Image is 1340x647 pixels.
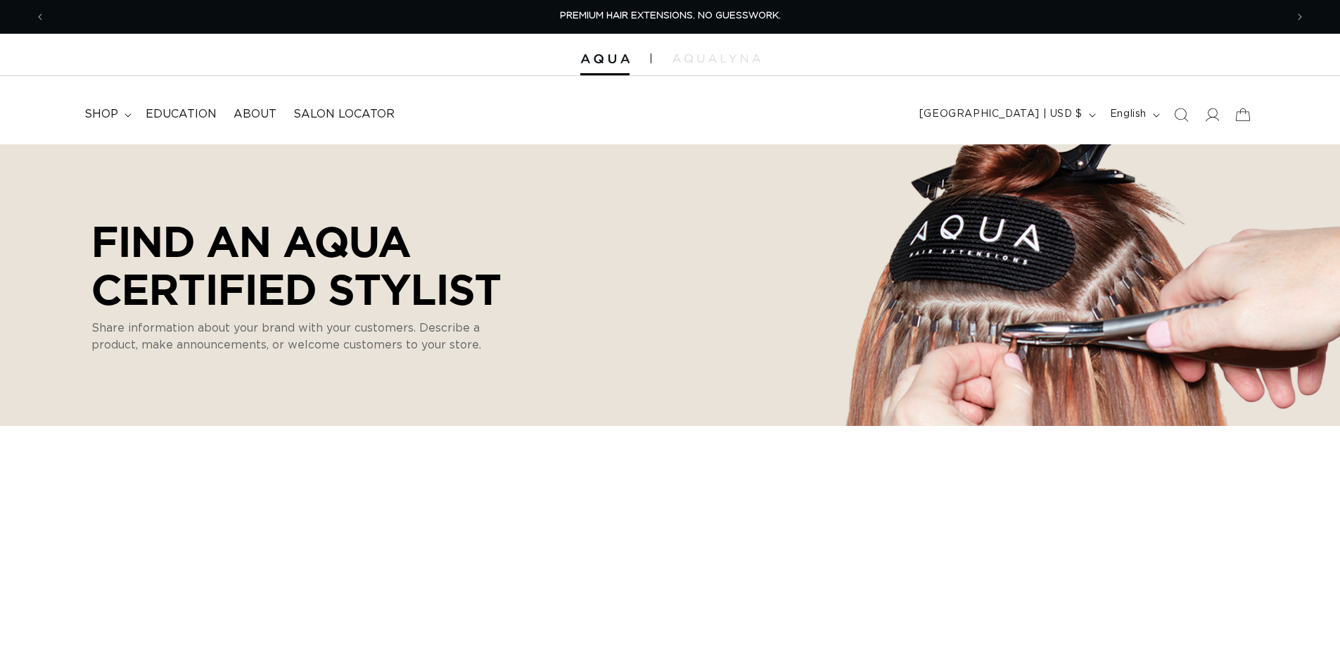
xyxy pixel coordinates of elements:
[1110,107,1147,122] span: English
[293,107,395,122] span: Salon Locator
[25,4,56,30] button: Previous announcement
[234,107,276,122] span: About
[560,11,781,20] span: PREMIUM HAIR EXTENSIONS. NO GUESSWORK.
[76,99,137,130] summary: shop
[580,54,630,64] img: Aqua Hair Extensions
[1166,99,1197,130] summary: Search
[672,54,760,63] img: aqualyna.com
[919,107,1083,122] span: [GEOGRAPHIC_DATA] | USD $
[146,107,217,122] span: Education
[91,217,521,313] p: Find an AQUA Certified Stylist
[1284,4,1315,30] button: Next announcement
[225,99,285,130] a: About
[285,99,403,130] a: Salon Locator
[1102,101,1166,128] button: English
[911,101,1102,128] button: [GEOGRAPHIC_DATA] | USD $
[137,99,225,130] a: Education
[84,107,118,122] span: shop
[91,320,499,353] p: Share information about your brand with your customers. Describe a product, make announcements, o...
